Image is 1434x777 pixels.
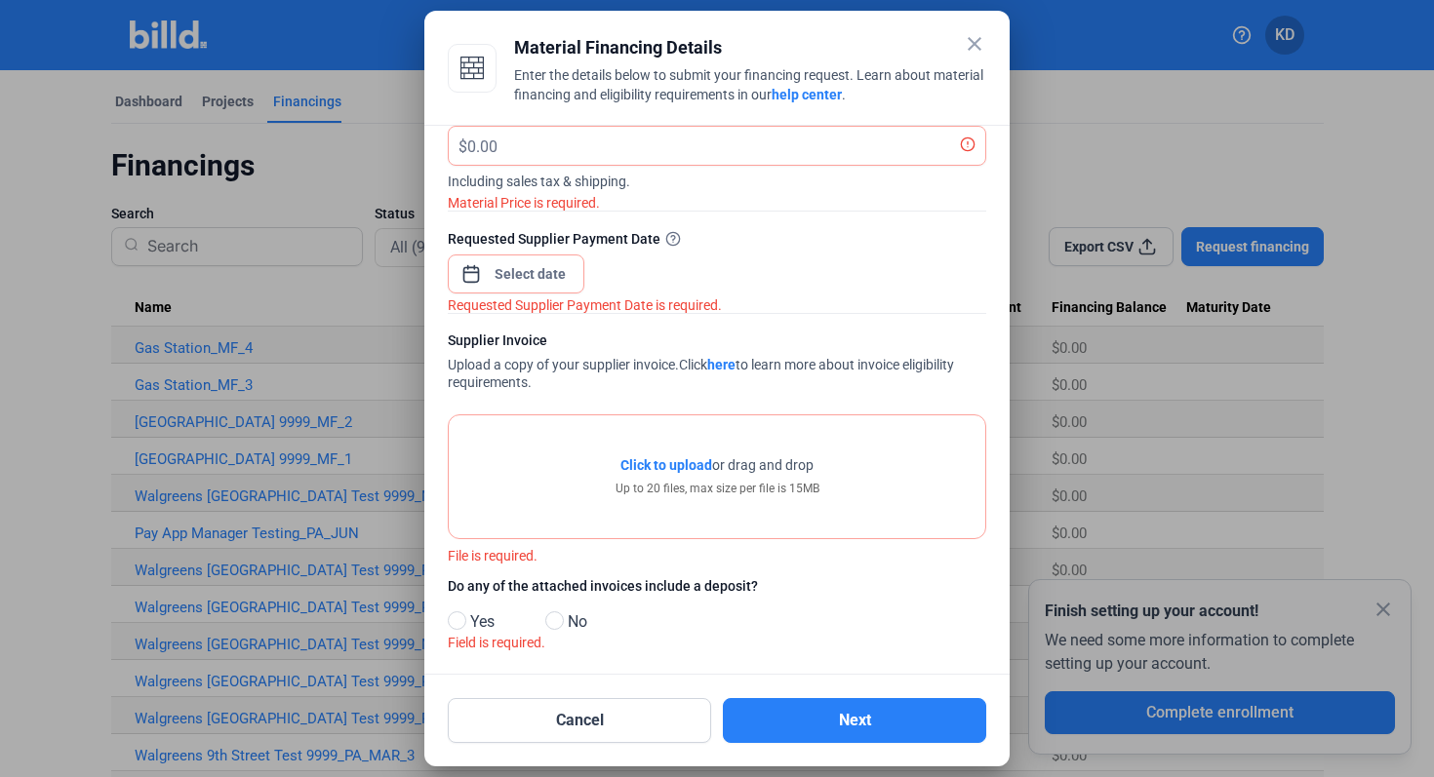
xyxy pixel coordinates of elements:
span: Yes [462,610,495,634]
i: Requested Supplier Payment Date is required. [448,297,722,313]
label: Do any of the attached invoices include a deposit? [448,576,986,601]
button: Next [723,698,986,743]
div: Material Financing Details [514,34,986,61]
span: . [842,87,846,102]
span: Click to upload [620,457,712,473]
i: Material Price is required. [448,195,600,211]
mat-icon: close [963,32,986,56]
input: Select date [489,262,573,286]
a: help center [772,87,842,102]
div: Requested Supplier Payment Date [448,228,986,249]
span: Click to learn more about invoice eligibility requirements. [448,357,954,390]
span: $ [449,127,467,159]
div: Enter the details below to submit your financing request. Learn about material financing and elig... [514,65,986,108]
button: Cancel [448,698,711,743]
i: File is required. [448,548,538,563]
span: No [560,610,587,634]
button: Open calendar [461,254,481,274]
div: Supplier Invoice [448,330,986,355]
input: 0.00 [467,127,963,165]
span: or drag and drop [712,455,814,475]
a: here [707,357,736,372]
span: Including sales tax & shipping. [448,166,986,191]
div: Up to 20 files, max size per file is 15MB [616,480,819,497]
div: Upload a copy of your supplier invoice. [448,330,986,395]
i: Field is required. [448,635,545,650]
